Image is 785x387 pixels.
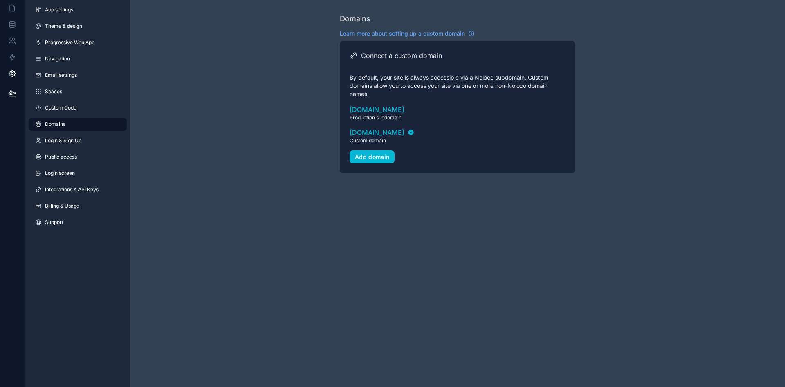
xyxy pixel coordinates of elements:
a: Learn more about setting up a custom domain [340,29,475,38]
a: Navigation [29,52,127,65]
a: Login screen [29,167,127,180]
span: Billing & Usage [45,203,79,209]
a: [DOMAIN_NAME] [350,128,414,137]
span: App settings [45,7,73,13]
span: Navigation [45,56,70,62]
span: Progressive Web App [45,39,94,46]
a: Login & Sign Up [29,134,127,147]
button: Add domain [350,150,395,163]
a: Email settings [29,69,127,82]
span: Custom Code [45,105,76,111]
span: Support [45,219,63,226]
a: [DOMAIN_NAME] [350,105,565,114]
span: Public access [45,154,77,160]
span: Theme & design [45,23,82,29]
a: Theme & design [29,20,127,33]
span: [DOMAIN_NAME] [350,128,404,137]
span: Learn more about setting up a custom domain [340,29,465,38]
a: Domains [29,118,127,131]
a: Public access [29,150,127,163]
h2: Connect a custom domain [361,51,442,60]
a: Spaces [29,85,127,98]
span: Login & Sign Up [45,137,81,144]
span: Spaces [45,88,62,95]
a: Support [29,216,127,229]
span: Login screen [45,170,75,177]
div: Add domain [355,153,390,161]
span: Custom domain [350,137,414,144]
span: Production subdomain [350,114,565,121]
span: Domains [45,121,65,128]
a: Integrations & API Keys [29,183,127,196]
a: Billing & Usage [29,199,127,213]
span: Integrations & API Keys [45,186,99,193]
a: App settings [29,3,127,16]
a: Progressive Web App [29,36,127,49]
div: Domains [340,13,370,25]
span: Email settings [45,72,77,78]
a: Custom Code [29,101,127,114]
p: By default, your site is always accessible via a Noloco subdomain. Custom domains allow you to ac... [350,74,565,98]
